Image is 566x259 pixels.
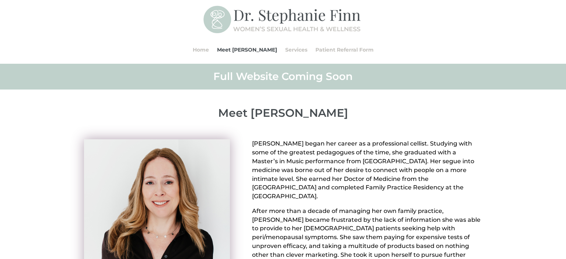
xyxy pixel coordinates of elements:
h2: Full Website Coming Soon [84,70,482,87]
p: [PERSON_NAME] began her career as a professional cellist. Studying with some of the greatest peda... [252,139,482,207]
a: Meet [PERSON_NAME] [217,36,277,64]
a: Services [285,36,307,64]
p: Meet [PERSON_NAME] [84,106,482,120]
a: Patient Referral Form [315,36,374,64]
a: Home [193,36,209,64]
